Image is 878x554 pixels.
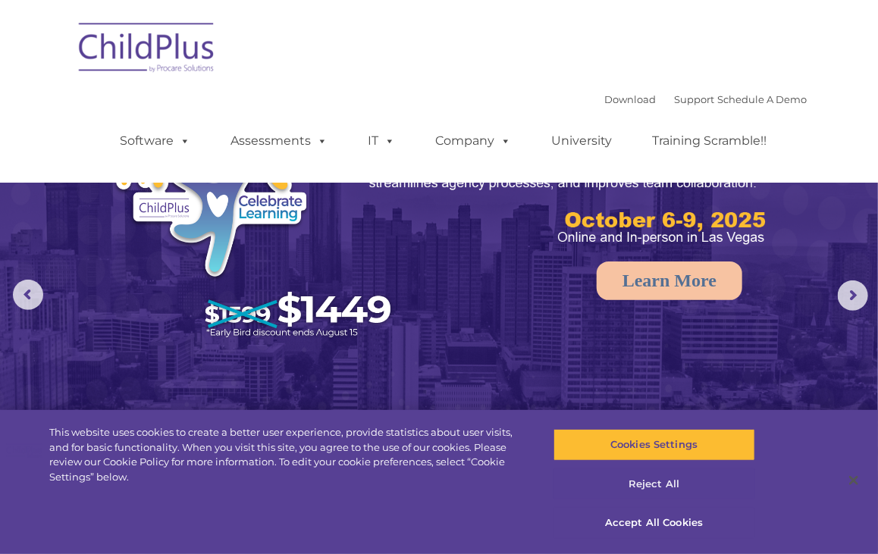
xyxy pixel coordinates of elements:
[604,93,807,105] font: |
[536,126,627,156] a: University
[604,93,656,105] a: Download
[71,12,223,88] img: ChildPlus by Procare Solutions
[717,93,807,105] a: Schedule A Demo
[420,126,526,156] a: Company
[637,126,782,156] a: Training Scramble!!
[837,464,870,497] button: Close
[353,126,410,156] a: IT
[553,468,755,500] button: Reject All
[49,425,527,484] div: This website uses cookies to create a better user experience, provide statistics about user visit...
[105,126,205,156] a: Software
[215,126,343,156] a: Assessments
[553,507,755,539] button: Accept All Cookies
[674,93,714,105] a: Support
[597,261,742,300] a: Learn More
[553,429,755,461] button: Cookies Settings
